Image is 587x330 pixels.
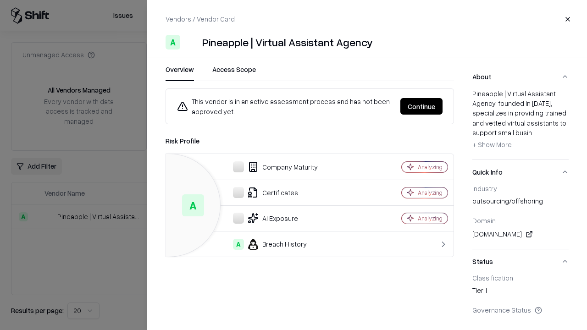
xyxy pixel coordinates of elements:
div: Domain [472,216,569,225]
span: ... [532,128,536,137]
button: About [472,65,569,89]
div: About [472,89,569,159]
div: Breach History [173,239,370,250]
button: Status [472,249,569,274]
div: A [182,194,204,216]
button: + Show More [472,137,512,152]
div: Analyzing [418,163,443,171]
div: A [166,35,180,49]
div: Governance Status [472,306,569,314]
div: Company Maturity [173,161,370,172]
div: Analyzing [418,214,443,222]
button: Quick Info [472,160,569,184]
span: + Show More [472,140,512,148]
div: A [233,239,244,250]
p: Vendors / Vendor Card [166,14,235,24]
div: Analyzing [418,189,443,197]
div: outsourcing/offshoring [472,196,569,209]
div: Certificates [173,187,370,198]
div: Pineapple | Virtual Assistant Agency, founded in [DATE], specializes in providing trained and vet... [472,89,569,152]
button: Overview [166,65,194,81]
div: Quick Info [472,184,569,249]
img: Pineapple | Virtual Assistant Agency [184,35,199,49]
button: Continue [400,98,443,115]
div: Tier 1 [472,286,569,298]
div: Classification [472,274,569,282]
div: This vendor is in an active assessment process and has not been approved yet. [177,96,393,116]
button: Access Scope [212,65,256,81]
div: [DOMAIN_NAME] [472,229,569,240]
div: Industry [472,184,569,192]
div: Risk Profile [166,135,454,146]
div: AI Exposure [173,213,370,224]
div: Pineapple | Virtual Assistant Agency [202,35,373,49]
